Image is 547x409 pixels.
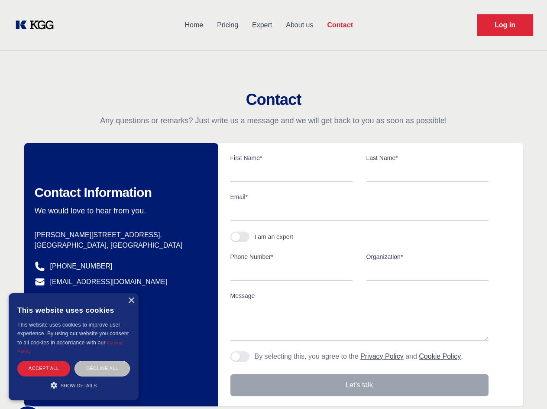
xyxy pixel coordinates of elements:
iframe: Chat Widget [504,367,547,409]
div: I am an expert [255,232,294,241]
button: Let's talk [230,374,489,396]
div: Close [128,298,134,304]
a: Contact [320,14,360,36]
p: Any questions or remarks? Just write us a message and we will get back to you as soon as possible! [10,115,537,126]
a: Request Demo [477,14,533,36]
a: [EMAIL_ADDRESS][DOMAIN_NAME] [50,277,168,287]
h2: Contact [10,91,537,108]
a: About us [279,14,320,36]
h2: Contact Information [35,185,204,200]
div: Decline all [74,361,130,376]
a: Expert [245,14,279,36]
a: Privacy Policy [360,353,404,360]
label: Phone Number* [230,252,353,261]
div: This website uses cookies [17,300,130,321]
a: Home [178,14,210,36]
label: Organization* [366,252,489,261]
a: [PHONE_NUMBER] [50,261,113,272]
label: First Name* [230,154,353,162]
p: [GEOGRAPHIC_DATA], [GEOGRAPHIC_DATA] [35,240,204,251]
p: [PERSON_NAME][STREET_ADDRESS], [35,230,204,240]
p: We would love to hear from you. [35,206,204,216]
a: Pricing [210,14,245,36]
div: Show details [17,381,130,389]
span: Show details [61,383,97,388]
a: Cookie Policy [17,340,123,354]
p: By selecting this, you agree to the and . [255,351,463,362]
a: @knowledgegategroup [35,292,121,303]
label: Message [230,291,489,300]
a: Cookie Policy [419,353,461,360]
div: Accept all [17,361,70,376]
label: Email* [230,193,489,201]
span: This website uses cookies to improve user experience. By using our website you consent to all coo... [17,322,129,346]
label: Last Name* [366,154,489,162]
a: KOL Knowledge Platform: Talk to Key External Experts (KEE) [14,18,61,32]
